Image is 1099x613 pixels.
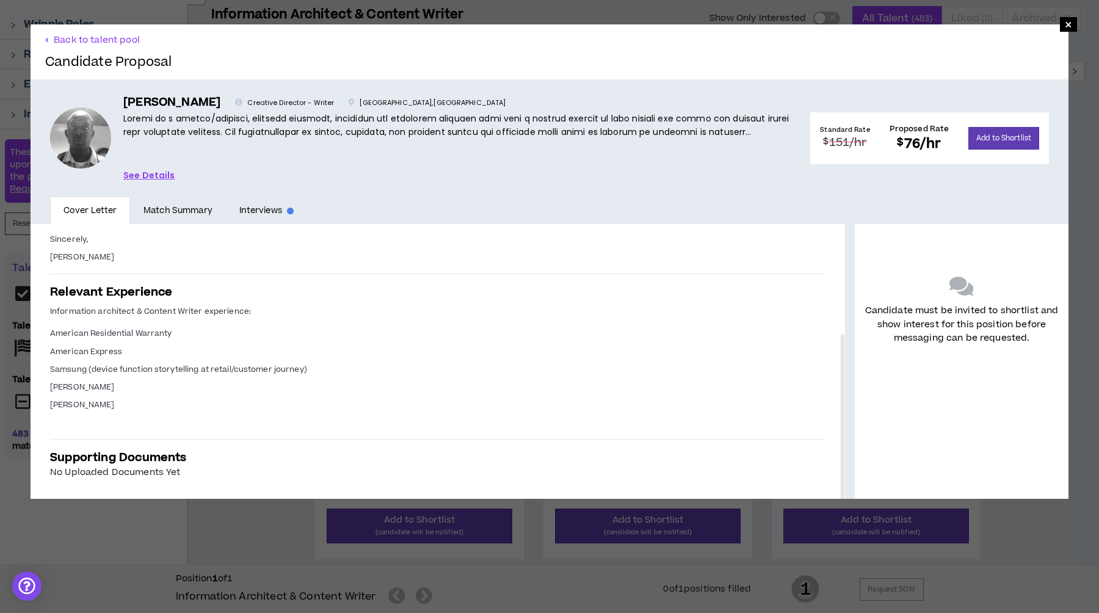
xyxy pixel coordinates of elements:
h2: 76 /hr [890,134,949,153]
p: Candidate must be invited to shortlist and show interest for this position before messaging can b... [865,304,1059,345]
button: Add to Shortlist [968,127,1039,150]
h4: Standard Rate [820,125,869,134]
span: Information architect & Content Writer experience: [50,306,251,317]
p: Creative Director - Writer [235,98,334,109]
p: [GEOGRAPHIC_DATA] , [GEOGRAPHIC_DATA] [349,98,506,109]
span: American Express [50,346,122,357]
span: American Residential Warranty [50,328,172,339]
h3: Relevant Experience [50,284,825,300]
a: Cover Letter [50,197,130,225]
span: [PERSON_NAME] [50,252,115,263]
h5: [PERSON_NAME] [123,94,220,112]
h2: Candidate Proposal [45,55,172,70]
div: Open Intercom Messenger [12,571,42,601]
div: Keanon P. [50,107,111,169]
a: Match Summary [130,197,225,225]
div: No Uploaded Documents Yet [50,466,825,479]
button: Back to talent pool [45,34,140,46]
h3: Supporting Documents [50,449,825,466]
span: × [1065,17,1072,32]
span: [PERSON_NAME] [50,382,115,393]
a: See Details [123,169,175,182]
span: Samsung (device function storytelling at retail/customer journey) [50,364,307,375]
span: Sincerely, [50,234,88,245]
sup: $ [897,135,904,150]
a: Interviews [226,197,307,225]
h4: Proposed Rate [890,123,949,134]
p: Loremi do s ametco/adipisci, elitsedd eiusmodt, incididun utl etdolorem aliquaen admi veni q nost... [123,112,791,139]
span: [PERSON_NAME] [50,399,115,410]
sup: $ [823,136,829,148]
span: 151 /hr [829,134,867,151]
